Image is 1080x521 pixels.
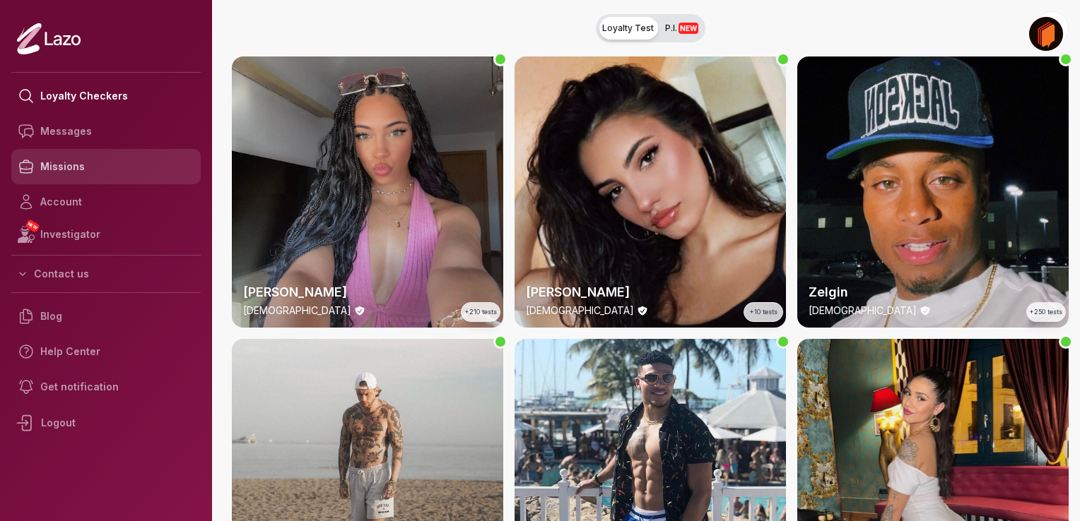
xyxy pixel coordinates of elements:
[243,282,492,302] h2: [PERSON_NAME]
[11,261,201,287] button: Contact us
[515,56,786,328] a: thumbchecker[PERSON_NAME][DEMOGRAPHIC_DATA]+10 tests
[232,56,503,328] img: checker
[809,282,1057,302] h2: Zelgin
[11,405,201,441] div: Logout
[515,56,786,328] img: checker
[526,282,775,302] h2: [PERSON_NAME]
[11,334,201,369] a: Help Center
[1030,307,1062,317] span: +250 tests
[11,184,201,220] a: Account
[232,56,503,328] a: thumbchecker[PERSON_NAME][DEMOGRAPHIC_DATA]+210 tests
[11,149,201,184] a: Missions
[750,307,777,317] span: +10 tests
[243,304,351,318] p: [DEMOGRAPHIC_DATA]
[25,219,40,233] span: NEW
[602,23,654,34] span: Loyalty Test
[526,304,634,318] p: [DEMOGRAPHIC_DATA]
[465,307,497,317] span: +210 tests
[11,78,201,114] a: Loyalty Checkers
[665,23,698,34] span: P.I.
[11,220,201,249] a: NEWInvestigator
[797,56,1069,328] a: thumbcheckerZelgin[DEMOGRAPHIC_DATA]+250 tests
[797,56,1069,328] img: checker
[679,23,698,34] span: NEW
[809,304,917,318] p: [DEMOGRAPHIC_DATA]
[11,114,201,149] a: Messages
[11,369,201,405] a: Get notification
[11,299,201,334] a: Blog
